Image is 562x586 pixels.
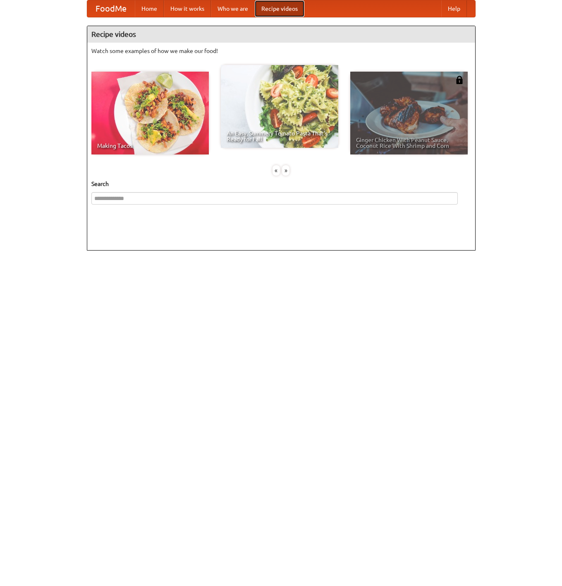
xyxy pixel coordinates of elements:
h5: Search [91,180,471,188]
div: » [282,165,289,176]
a: How it works [164,0,211,17]
a: Recipe videos [255,0,304,17]
a: An Easy, Summery Tomato Pasta That's Ready for Fall [221,65,338,148]
a: Who we are [211,0,255,17]
img: 483408.png [455,76,464,84]
p: Watch some examples of how we make our food! [91,47,471,55]
a: FoodMe [87,0,135,17]
a: Home [135,0,164,17]
a: Help [441,0,467,17]
a: Making Tacos [91,72,209,154]
span: An Easy, Summery Tomato Pasta That's Ready for Fall [227,130,332,142]
div: « [273,165,280,176]
span: Making Tacos [97,143,203,149]
h4: Recipe videos [87,26,475,43]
